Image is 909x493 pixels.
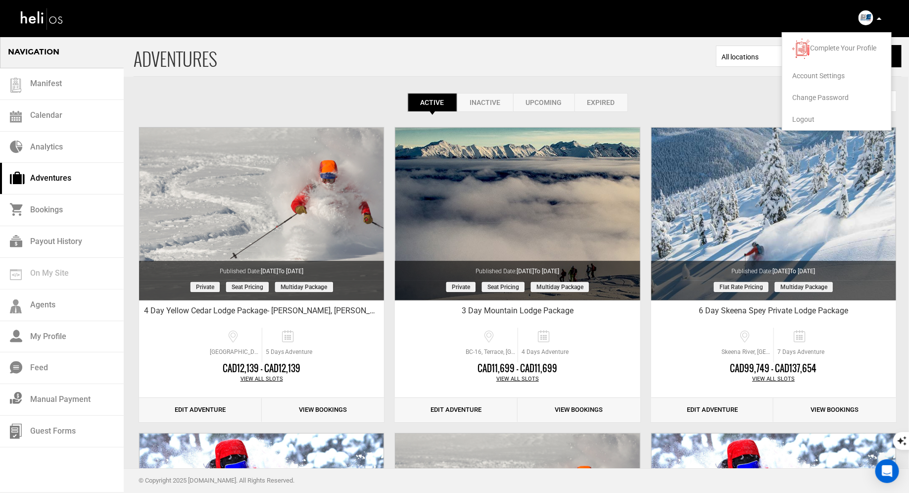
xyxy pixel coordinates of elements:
[395,305,640,320] div: 3 Day Mountain Lodge Package
[482,282,525,292] span: Seat Pricing
[10,111,22,123] img: calendar.svg
[518,348,572,356] span: 4 Days Adventure
[651,305,896,320] div: 6 Day Skeena Spey Private Lodge Package
[10,299,22,314] img: agents-icon.svg
[574,93,628,112] a: Expired
[262,398,384,422] a: View Bookings
[191,282,220,292] span: Private
[408,93,457,112] a: Active
[714,282,768,292] span: Flat Rate Pricing
[518,398,640,422] a: View Bookings
[810,44,876,52] span: Complete Your Profile
[8,78,23,93] img: guest-list.svg
[517,268,559,275] span: [DATE]
[513,93,574,112] a: Upcoming
[10,269,22,280] img: on_my_site.svg
[531,282,589,292] span: Multiday package
[775,282,833,292] span: Multiday package
[859,10,873,25] img: img_634049a79d2f80bb852de8805dc5f4d5.png
[790,268,815,275] span: to [DATE]
[792,39,810,59] img: images
[20,5,64,32] img: heli-logo
[395,398,518,422] a: Edit Adventure
[395,362,640,375] div: CAD11,699 - CAD11,699
[773,398,896,422] a: View Bookings
[875,459,899,483] div: Open Intercom Messenger
[139,362,384,375] div: CAD12,139 - CAD12,139
[457,93,513,112] a: Inactive
[395,375,640,383] div: View All Slots
[207,348,262,356] span: [GEOGRAPHIC_DATA], [GEOGRAPHIC_DATA][STREET_ADDRESS][GEOGRAPHIC_DATA][GEOGRAPHIC_DATA]
[774,348,828,356] span: 7 Days Adventure
[792,115,814,123] span: Logout
[446,282,476,292] span: Private
[719,348,773,356] span: Skeena River, [GEOGRAPHIC_DATA], [GEOGRAPHIC_DATA]
[395,261,640,276] div: Published Date:
[139,305,384,320] div: 4 Day Yellow Cedar Lodge Package- [PERSON_NAME], [PERSON_NAME], & [PERSON_NAME]
[139,398,262,422] a: Edit Adventure
[134,36,716,76] span: ADVENTURES
[773,268,815,275] span: [DATE]
[278,268,303,275] span: to [DATE]
[651,261,896,276] div: Published Date:
[534,268,559,275] span: to [DATE]
[792,72,845,80] span: Account Settings
[226,282,269,292] span: Seat Pricing
[139,261,384,276] div: Published Date:
[262,348,316,356] span: 5 Days Adventure
[139,375,384,383] div: View All Slots
[463,348,518,356] span: BC-16, Terrace, [GEOGRAPHIC_DATA], [GEOGRAPHIC_DATA]
[651,375,896,383] div: View All Slots
[716,46,800,67] span: Select box activate
[651,362,896,375] div: CAD99,749 - CAD137,654
[261,268,303,275] span: [DATE]
[792,94,849,101] span: Change Password
[721,52,795,62] span: All locations
[651,398,774,422] a: Edit Adventure
[275,282,333,292] span: Multiday package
